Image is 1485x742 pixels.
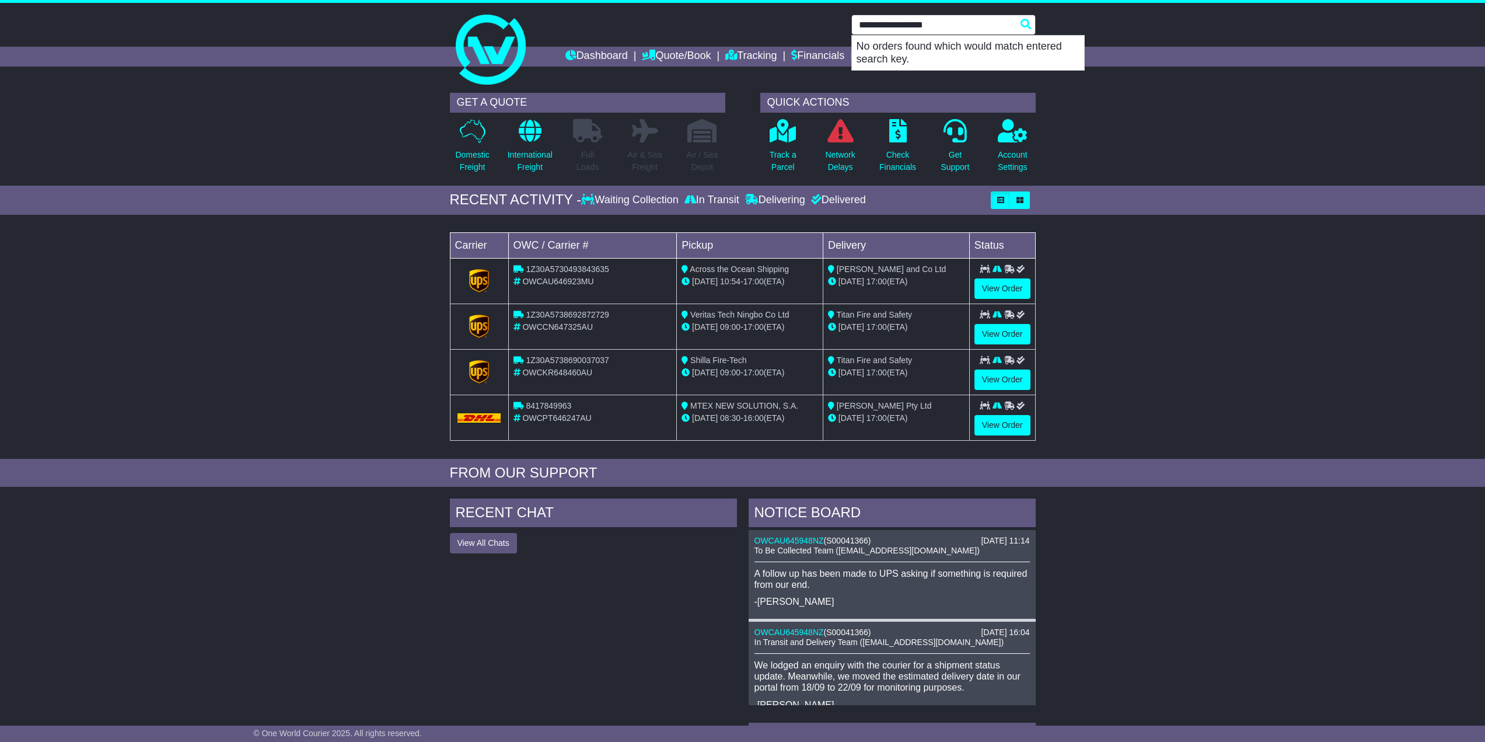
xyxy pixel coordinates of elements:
p: Account Settings [998,149,1028,173]
p: Air & Sea Freight [628,149,662,173]
div: Waiting Collection [581,194,681,207]
div: (ETA) [828,276,965,288]
span: 17:00 [743,322,764,332]
span: [DATE] [692,277,718,286]
td: OWC / Carrier # [508,232,677,258]
a: NetworkDelays [824,119,855,180]
span: 17:00 [743,368,764,377]
a: View Order [974,415,1030,436]
span: [DATE] [838,413,864,423]
span: OWCPT646247AU [522,413,591,423]
div: RECENT ACTIVITY - [450,191,582,208]
span: Shilla Fire-Tech [690,356,746,365]
p: Domestic Freight [455,149,489,173]
span: Titan Fire and Safety [837,310,912,319]
div: Delivering [742,194,808,207]
a: Tracking [725,47,777,67]
span: S00041366 [826,628,868,637]
a: Track aParcel [769,119,797,180]
a: DomesticFreight [455,119,490,180]
p: No orders found which would match entered search key. [852,36,1084,70]
span: OWCKR648460AU [522,368,592,377]
div: [DATE] 11:14 [981,536,1029,546]
p: -[PERSON_NAME] [754,596,1030,607]
p: We lodged an enquiry with the courier for a shipment status update. Meanwhile, we moved the estim... [754,660,1030,694]
div: - (ETA) [682,321,818,333]
div: QUICK ACTIONS [760,93,1036,113]
p: Check Financials [879,149,916,173]
span: [DATE] [838,368,864,377]
a: AccountSettings [997,119,1028,180]
span: To Be Collected Team ([EMAIL_ADDRESS][DOMAIN_NAME]) [754,546,980,555]
a: View Order [974,324,1030,344]
p: International Freight [508,149,553,173]
span: 1Z30A5730493843635 [526,264,609,274]
div: In Transit [682,194,742,207]
div: - (ETA) [682,276,818,288]
img: GetCarrierServiceLogo [469,269,489,292]
span: 17:00 [743,277,764,286]
img: GetCarrierServiceLogo [469,315,489,338]
a: View Order [974,278,1030,299]
div: (ETA) [828,412,965,424]
span: [DATE] [838,322,864,332]
p: Track a Parcel [770,149,796,173]
span: [PERSON_NAME] and Co Ltd [837,264,946,274]
span: 17:00 [866,413,887,423]
p: Full Loads [573,149,602,173]
div: - (ETA) [682,367,818,379]
a: GetSupport [940,119,970,180]
div: NOTICE BOARD [749,499,1036,530]
span: © One World Courier 2025. All rights reserved. [253,729,422,738]
span: [DATE] [692,322,718,332]
a: View Order [974,370,1030,390]
div: ( ) [754,536,1030,546]
div: [DATE] 16:04 [981,628,1029,638]
span: Titan Fire and Safety [837,356,912,365]
span: 1Z30A5738690037037 [526,356,609,365]
a: Dashboard [565,47,628,67]
span: 16:00 [743,413,764,423]
span: 09:00 [720,368,740,377]
span: 8417849963 [526,401,571,410]
div: Delivered [808,194,866,207]
p: A follow up has been made to UPS asking if something is required from our end. [754,568,1030,590]
img: GetCarrierServiceLogo [469,360,489,384]
div: RECENT CHAT [450,499,737,530]
span: In Transit and Delivery Team ([EMAIL_ADDRESS][DOMAIN_NAME]) [754,638,1004,647]
td: Status [969,232,1035,258]
span: [DATE] [838,277,864,286]
span: [PERSON_NAME] Pty Ltd [837,401,932,410]
span: Across the Ocean Shipping [690,264,789,274]
span: 09:00 [720,322,740,332]
a: Financials [791,47,844,67]
div: ( ) [754,628,1030,638]
p: Network Delays [825,149,855,173]
a: OWCAU645948NZ [754,628,824,637]
span: 1Z30A5738692872729 [526,310,609,319]
span: OWCCN647325AU [522,322,593,332]
a: InternationalFreight [507,119,553,180]
span: MTEX NEW SOLUTION, S.A. [690,401,798,410]
a: CheckFinancials [879,119,917,180]
span: OWCAU646923MU [522,277,593,286]
img: DHL.png [457,413,501,423]
span: 10:54 [720,277,740,286]
td: Delivery [823,232,969,258]
a: Quote/Book [642,47,711,67]
td: Carrier [450,232,508,258]
span: [DATE] [692,368,718,377]
div: - (ETA) [682,412,818,424]
span: 17:00 [866,368,887,377]
div: FROM OUR SUPPORT [450,465,1036,482]
button: View All Chats [450,533,517,553]
span: Veritas Tech Ningbo Co Ltd [690,310,789,319]
span: [DATE] [692,413,718,423]
td: Pickup [677,232,823,258]
div: GET A QUOTE [450,93,725,113]
a: OWCAU645948NZ [754,536,824,545]
span: 17:00 [866,322,887,332]
div: (ETA) [828,321,965,333]
span: S00041366 [826,536,868,545]
span: 08:30 [720,413,740,423]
